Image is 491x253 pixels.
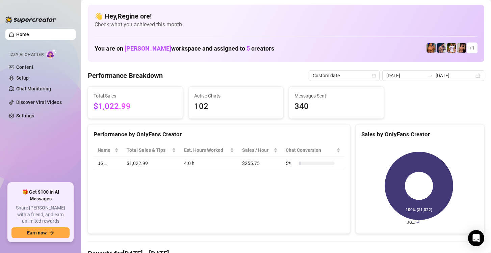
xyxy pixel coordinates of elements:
[94,130,344,139] div: Performance by OnlyFans Creator
[95,11,477,21] h4: 👋 Hey, Regine ore !
[16,86,51,91] a: Chat Monitoring
[11,205,70,225] span: Share [PERSON_NAME] with a friend, and earn unlimited rewards
[437,43,446,53] img: Axel
[457,43,466,53] img: Zach
[123,157,180,170] td: $1,022.99
[428,73,433,78] span: swap-right
[386,72,425,79] input: Start date
[16,100,62,105] a: Discover Viral Videos
[16,113,34,118] a: Settings
[88,71,163,80] h4: Performance Breakdown
[282,144,344,157] th: Chat Conversion
[194,100,278,113] span: 102
[294,100,378,113] span: 340
[242,146,273,154] span: Sales / Hour
[194,92,278,100] span: Active Chats
[94,100,177,113] span: $1,022.99
[95,21,477,28] span: Check what you achieved this month
[428,73,433,78] span: to
[184,146,229,154] div: Est. Hours Worked
[5,16,56,23] img: logo-BBDzfeDw.svg
[427,43,436,53] img: JG
[94,92,177,100] span: Total Sales
[46,49,57,59] img: AI Chatter
[11,227,70,238] button: Earn nowarrow-right
[27,230,47,235] span: Earn now
[238,157,282,170] td: $255.75
[95,45,274,52] h1: You are on workspace and assigned to creators
[238,144,282,157] th: Sales / Hour
[372,74,376,78] span: calendar
[123,144,180,157] th: Total Sales & Tips
[98,146,113,154] span: Name
[94,157,123,170] td: JG…
[469,44,475,52] span: + 1
[286,160,296,167] span: 5 %
[180,157,238,170] td: 4.0 h
[16,75,29,81] a: Setup
[11,189,70,202] span: 🎁 Get $100 in AI Messages
[94,144,123,157] th: Name
[361,130,479,139] div: Sales by OnlyFans Creator
[436,72,474,79] input: End date
[447,43,456,53] img: Hector
[247,45,250,52] span: 5
[286,146,335,154] span: Chat Conversion
[313,71,376,81] span: Custom date
[9,52,44,58] span: Izzy AI Chatter
[294,92,378,100] span: Messages Sent
[16,32,29,37] a: Home
[468,230,484,246] div: Open Intercom Messenger
[127,146,171,154] span: Total Sales & Tips
[16,64,33,70] a: Content
[125,45,171,52] span: [PERSON_NAME]
[49,230,54,235] span: arrow-right
[407,220,415,225] text: JG…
